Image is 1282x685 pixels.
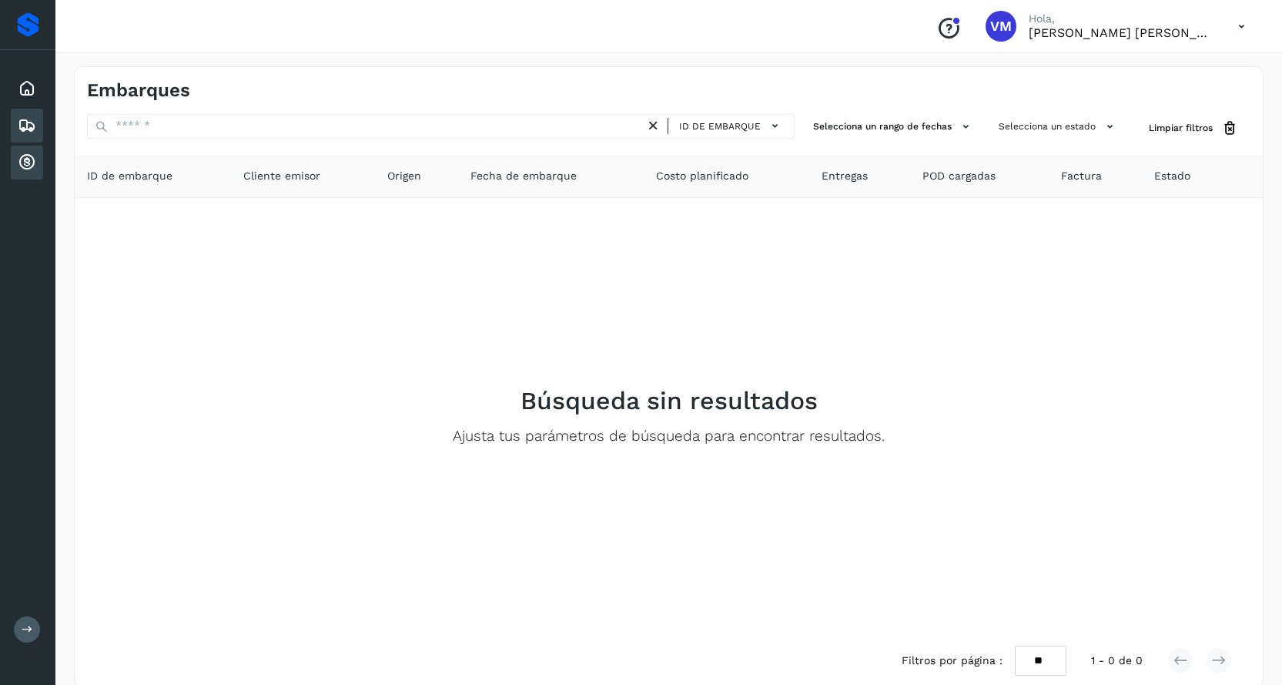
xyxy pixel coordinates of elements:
[1136,114,1250,143] button: Limpiar filtros
[11,109,43,143] div: Embarques
[679,119,761,133] span: ID de embarque
[520,386,818,415] h2: Búsqueda sin resultados
[243,168,320,184] span: Cliente emisor
[807,114,980,139] button: Selecciona un rango de fechas
[902,653,1003,669] span: Filtros por página :
[1091,653,1143,669] span: 1 - 0 de 0
[656,168,748,184] span: Costo planificado
[1154,168,1190,184] span: Estado
[1029,12,1213,25] p: Hola,
[387,168,421,184] span: Origen
[992,114,1124,139] button: Selecciona un estado
[11,146,43,180] div: Cuentas por cobrar
[822,168,868,184] span: Entregas
[11,72,43,106] div: Inicio
[453,428,885,445] p: Ajusta tus parámetros de búsqueda para encontrar resultados.
[674,115,788,137] button: ID de embarque
[1061,168,1102,184] span: Factura
[1149,121,1213,135] span: Limpiar filtros
[922,168,996,184] span: POD cargadas
[470,168,577,184] span: Fecha de embarque
[87,79,190,102] h4: Embarques
[1029,25,1213,40] p: Víctor Manuel Hernández Moreno
[87,168,172,184] span: ID de embarque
